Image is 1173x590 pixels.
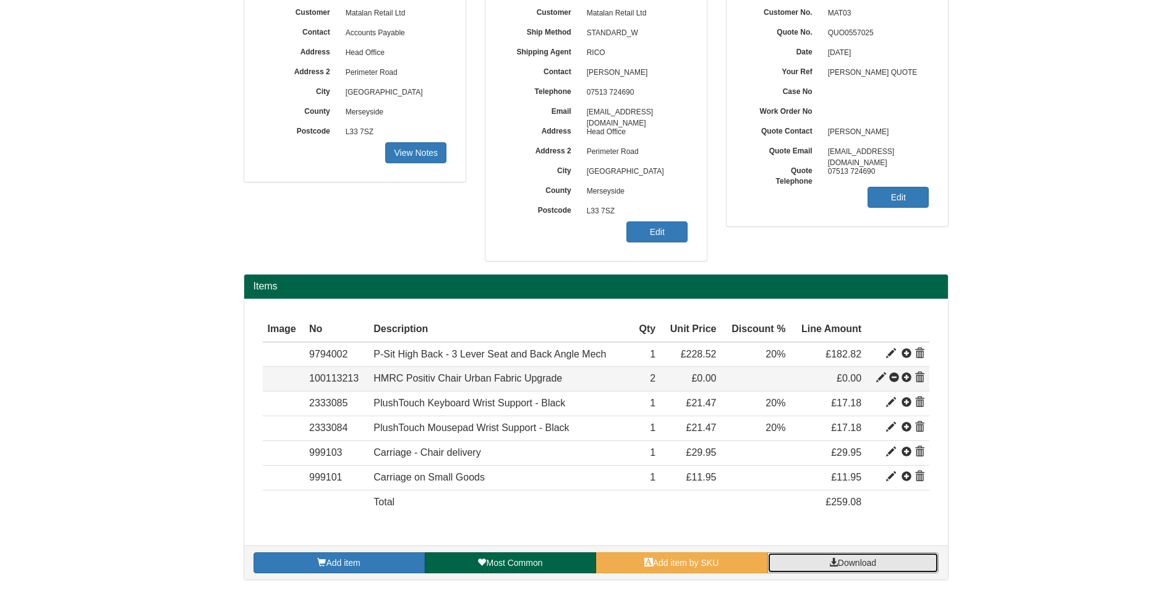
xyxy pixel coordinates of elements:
[263,63,339,77] label: Address 2
[660,317,721,342] th: Unit Price
[825,349,861,359] span: £182.82
[650,349,655,359] span: 1
[504,103,581,117] label: Email
[831,447,861,458] span: £29.95
[504,142,581,156] label: Address 2
[686,472,717,482] span: £11.95
[263,317,305,342] th: Image
[686,422,717,433] span: £21.47
[822,142,929,162] span: [EMAIL_ADDRESS][DOMAIN_NAME]
[504,43,581,58] label: Shipping Agent
[581,83,688,103] span: 07513 724690
[653,558,719,568] span: Add item by SKU
[339,43,447,63] span: Head Office
[745,83,822,97] label: Case No
[373,447,480,458] span: Carriage - Chair delivery
[837,373,861,383] span: £0.00
[304,391,369,416] td: 2333085
[581,162,688,182] span: [GEOGRAPHIC_DATA]
[326,558,360,568] span: Add item
[339,24,447,43] span: Accounts Payable
[304,317,369,342] th: No
[373,398,565,408] span: PlushTouch Keyboard Wrist Support - Black
[831,422,861,433] span: £17.18
[822,43,929,63] span: [DATE]
[304,416,369,441] td: 2333084
[868,187,929,208] a: Edit
[339,63,447,83] span: Perimeter Road
[385,142,446,163] a: View Notes
[581,182,688,202] span: Merseyside
[650,472,655,482] span: 1
[373,472,485,482] span: Carriage on Small Goods
[263,24,339,38] label: Contact
[745,162,822,187] label: Quote Telephone
[766,349,785,359] span: 20%
[745,4,822,18] label: Customer No.
[745,103,822,117] label: Work Order No
[263,103,339,117] label: County
[767,552,939,573] a: Download
[304,342,369,367] td: 9794002
[822,122,929,142] span: [PERSON_NAME]
[650,373,655,383] span: 2
[486,558,542,568] span: Most Common
[686,398,717,408] span: £21.47
[822,4,929,24] span: MAT03
[650,447,655,458] span: 1
[304,465,369,490] td: 999101
[581,4,688,24] span: Matalan Retail Ltd
[822,24,929,43] span: QUO0557025
[263,122,339,137] label: Postcode
[626,221,688,242] a: Edit
[822,63,929,83] span: [PERSON_NAME] QUOTE
[339,103,447,122] span: Merseyside
[822,162,929,182] span: 07513 724690
[681,349,717,359] span: £228.52
[254,281,939,292] h2: Items
[504,83,581,97] label: Telephone
[722,317,791,342] th: Discount %
[373,373,562,383] span: HMRC Positiv Chair Urban Fabric Upgrade
[745,43,822,58] label: Date
[632,317,660,342] th: Qty
[686,447,717,458] span: £29.95
[263,43,339,58] label: Address
[691,373,716,383] span: £0.00
[745,24,822,38] label: Quote No.
[339,83,447,103] span: [GEOGRAPHIC_DATA]
[581,24,688,43] span: STANDARD_W
[263,83,339,97] label: City
[504,162,581,176] label: City
[745,142,822,156] label: Quote Email
[504,24,581,38] label: Ship Method
[369,490,632,514] td: Total
[304,367,369,391] td: 100113213
[339,4,447,24] span: Matalan Retail Ltd
[838,558,876,568] span: Download
[766,398,785,408] span: 20%
[831,472,861,482] span: £11.95
[825,497,861,507] span: £259.08
[263,4,339,18] label: Customer
[504,202,581,216] label: Postcode
[339,122,447,142] span: L33 7SZ
[581,63,688,83] span: [PERSON_NAME]
[581,43,688,63] span: RICO
[650,398,655,408] span: 1
[373,349,606,359] span: P-Sit High Back - 3 Lever Seat and Back Angle Mech
[581,122,688,142] span: Head Office
[504,4,581,18] label: Customer
[581,103,688,122] span: [EMAIL_ADDRESS][DOMAIN_NAME]
[504,122,581,137] label: Address
[369,317,632,342] th: Description
[581,142,688,162] span: Perimeter Road
[581,202,688,221] span: L33 7SZ
[745,63,822,77] label: Your Ref
[745,122,822,137] label: Quote Contact
[650,422,655,433] span: 1
[504,63,581,77] label: Contact
[373,422,569,433] span: PlushTouch Mousepad Wrist Support - Black
[790,317,866,342] th: Line Amount
[504,182,581,196] label: County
